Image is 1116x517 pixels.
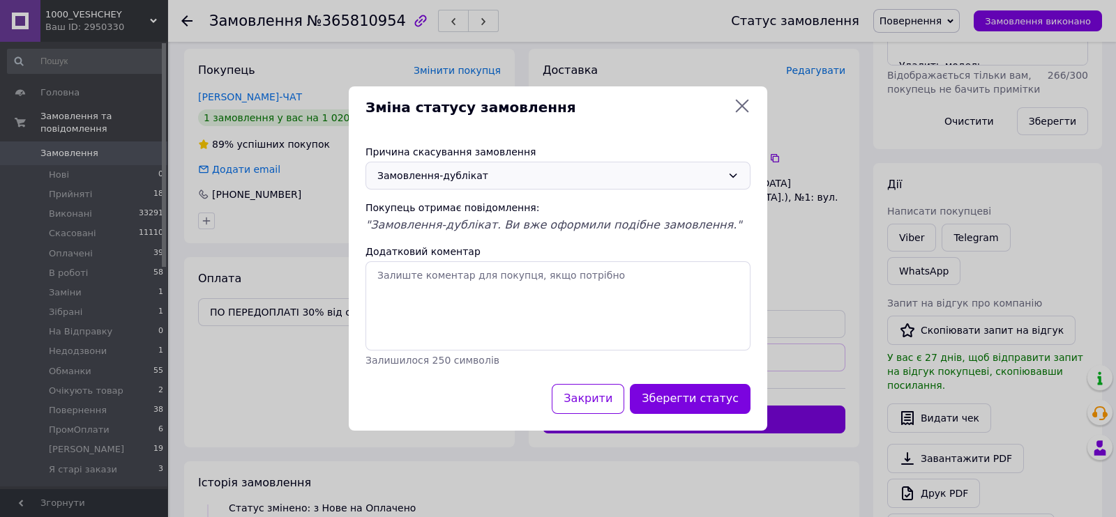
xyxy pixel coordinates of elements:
[377,168,722,183] div: Замовлення-дублікат
[365,218,742,231] span: "Замовлення-дублікат. Ви вже оформили подібне замовлення."
[365,246,481,257] label: Додатковий коментар
[365,201,751,215] div: Покупець отримає повідомлення:
[552,384,624,414] button: Закрити
[365,355,499,366] span: Залишилося 250 символів
[630,384,751,414] button: Зберегти статус
[365,98,728,118] span: Зміна статусу замовлення
[365,145,751,159] div: Причина скасування замовлення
